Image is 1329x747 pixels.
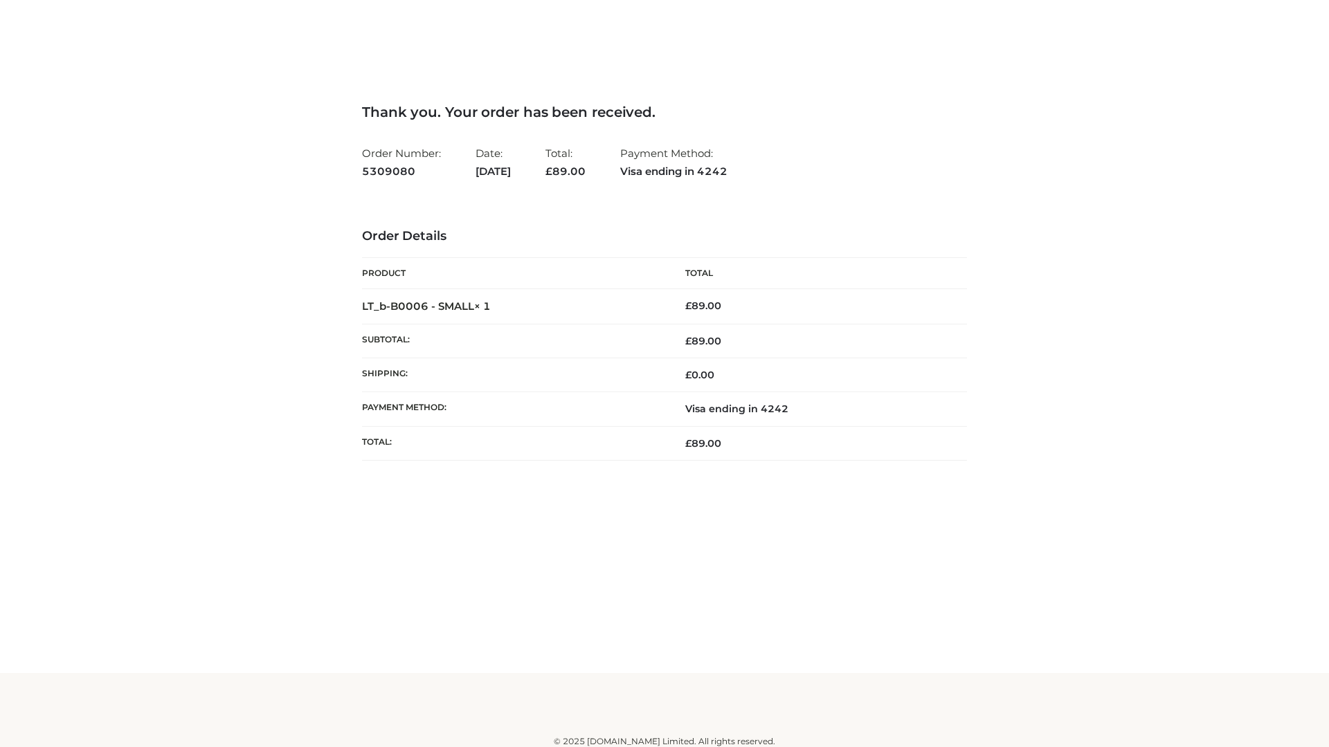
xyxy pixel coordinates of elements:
h3: Thank you. Your order has been received. [362,104,967,120]
th: Shipping: [362,358,664,392]
span: £ [685,299,691,312]
strong: 5309080 [362,163,441,181]
th: Product [362,258,664,289]
span: £ [685,437,691,450]
bdi: 89.00 [685,299,721,312]
strong: LT_b-B0006 - SMALL [362,299,491,313]
th: Subtotal: [362,324,664,358]
li: Date: [476,141,511,183]
span: £ [685,369,691,381]
li: Total: [545,141,586,183]
bdi: 0.00 [685,369,714,381]
strong: × 1 [474,299,491,313]
th: Payment method: [362,392,664,426]
span: £ [685,335,691,347]
strong: Visa ending in 4242 [620,163,727,181]
span: £ [545,165,552,178]
span: 89.00 [545,165,586,178]
span: 89.00 [685,335,721,347]
li: Order Number: [362,141,441,183]
th: Total: [362,426,664,460]
strong: [DATE] [476,163,511,181]
h3: Order Details [362,229,967,244]
td: Visa ending in 4242 [664,392,967,426]
li: Payment Method: [620,141,727,183]
span: 89.00 [685,437,721,450]
th: Total [664,258,967,289]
